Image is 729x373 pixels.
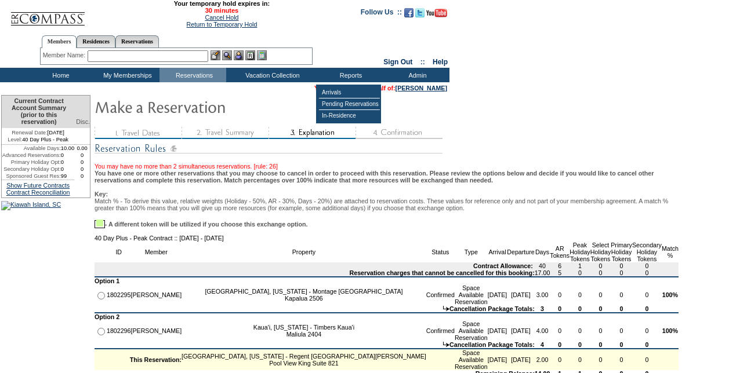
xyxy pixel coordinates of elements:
td: Space Available Reservation [455,349,488,370]
td: 0 [611,284,632,305]
img: Kiawah Island, SC [1,201,61,210]
img: b_calculator.gif [257,50,267,60]
td: Available Days: [2,145,61,152]
a: Cancel Hold [205,14,238,21]
td: AR Tokens [550,242,570,262]
td: Reservations [159,68,226,82]
td: 0 [61,159,75,166]
img: step3_state2.gif [269,127,356,139]
td: 0 [550,320,570,341]
td: Vacation Collection [226,68,316,82]
td: [PERSON_NAME] [130,320,182,341]
td: 1802295 [107,284,131,305]
td: Home [26,68,93,82]
td: 0 [550,341,570,349]
div: You have one or more other reservations that you may choose to cancel in order to proceed with th... [95,170,679,228]
td: [PERSON_NAME] [130,284,182,305]
td: [DATE] [507,349,534,370]
td: 0 [632,341,662,349]
td: Confirmed [426,320,455,341]
td: 40 [535,262,550,269]
td: Property [182,242,426,262]
td: 0 [550,305,570,313]
img: View [222,50,232,60]
td: Space Available Reservation [455,320,488,341]
td: 0 [632,320,662,341]
span: 30 minutes [91,7,352,14]
td: 0 [590,305,611,313]
td: 0 [590,262,611,269]
td: 0 [611,349,632,370]
td: Current Contract Account Summary (prior to this reservation) [2,96,74,128]
td: 0 [632,349,662,370]
img: step2_state3.gif [182,127,269,139]
td: 17.00 [535,269,550,277]
td: [DATE] [488,349,507,370]
div: You may have no more than 2 simultaneous reservations. [rule: 26] [95,156,679,170]
nobr: [GEOGRAPHIC_DATA], [US_STATE] - Regent [GEOGRAPHIC_DATA][PERSON_NAME] [182,353,426,360]
td: Days [535,242,550,262]
td: [DATE] [2,128,74,136]
td: Secondary Holiday Opt: [2,166,61,173]
td: 0 [550,284,570,305]
td: 2.00 [535,349,550,370]
b: 100% [662,327,678,334]
td: Sponsored Guest Res: [2,173,61,180]
td: 0 [61,166,75,173]
td: Follow Us :: [361,7,402,21]
nobr: Pool View King Suite 821 [269,360,338,367]
img: Reservations [245,50,255,60]
div: Member Name: [43,50,88,60]
td: [DATE] [507,320,534,341]
span: Level: [8,136,22,143]
td: ID [107,242,131,262]
td: 10.00 [61,145,75,152]
span: Renewal Date: [12,129,47,136]
td: Confirmed [426,284,455,305]
td: 0 [632,269,662,277]
img: Subscribe to our YouTube Channel [426,9,447,17]
img: Impersonate [234,50,244,60]
td: 0.00 [74,145,90,152]
div: Match % - To derive this value, relative weights (Holiday - 50%, AR - 30%, Days - 20%) are attach... [95,198,679,211]
td: Type [455,242,488,262]
b: Contract Allowance: [473,262,533,269]
nobr: [GEOGRAPHIC_DATA], [US_STATE] - Montage [GEOGRAPHIC_DATA] [205,288,402,295]
td: [DATE] [488,284,507,305]
td: Cancellation Package Totals: [95,305,535,313]
td: 0 [74,173,90,180]
td: [DATE] [488,320,507,341]
td: [DATE] [507,284,534,305]
td: 0 [632,284,662,305]
a: Members [42,35,77,48]
td: 0 [570,320,590,341]
a: Contract Reconciliation [6,189,70,196]
nobr: Kapalua 2506 [285,295,323,302]
td: Option 2 [95,313,679,320]
td: Status [426,242,455,262]
a: Sign Out [383,58,412,66]
td: 0 [611,341,632,349]
a: Residences [77,35,115,47]
td: Primary Holiday Opt: [2,159,61,166]
td: Select Holiday Tokens [590,242,611,262]
td: 4.00 [535,320,550,341]
nobr: This Reservation: [130,356,182,363]
nobr: Kaua'i, [US_STATE] - Timbers Kaua'i [253,324,354,331]
td: Primary Holiday Tokens [611,242,632,262]
td: Member [130,242,182,262]
td: Option 1 [95,277,679,284]
td: 0 [570,349,590,370]
td: Admin [383,68,449,82]
td: Match % [662,242,679,262]
span: Disc. [76,118,90,125]
a: Become our fan on Facebook [404,12,414,19]
td: 1802296 [107,320,131,341]
a: Return to Temporary Hold [187,21,257,28]
img: Make Reservation [95,95,327,118]
span: You are acting on behalf of: [314,85,447,92]
td: 0 [570,341,590,349]
td: 3.00 [535,284,550,305]
td: 0 [590,349,611,370]
td: 0 [590,269,611,277]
